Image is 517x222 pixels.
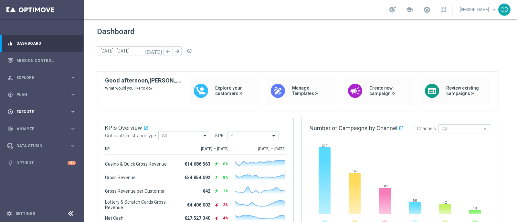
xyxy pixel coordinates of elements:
[7,52,76,69] div: Mission Control
[491,6,498,13] span: keyboard_arrow_down
[406,6,413,13] span: school
[7,109,70,115] div: Execute
[7,160,76,166] button: lightbulb Optibot +10
[16,144,70,148] span: Data Studio
[7,75,13,81] i: person_search
[7,92,13,98] i: gps_fixed
[7,126,76,131] button: track_changes Analyze keyboard_arrow_right
[7,160,13,166] i: lightbulb
[16,93,70,97] span: Plan
[6,211,12,217] i: settings
[16,76,70,80] span: Explore
[16,154,68,171] a: Optibot
[70,109,76,115] i: keyboard_arrow_right
[7,109,13,115] i: play_circle_outline
[7,41,76,46] button: equalizer Dashboard
[7,154,76,171] div: Optibot
[68,161,76,165] div: +10
[7,126,70,132] div: Analyze
[7,58,76,63] button: Mission Control
[16,110,70,114] span: Execute
[7,35,76,52] div: Dashboard
[7,109,76,114] button: play_circle_outline Execute keyboard_arrow_right
[7,92,76,97] button: gps_fixed Plan keyboard_arrow_right
[16,52,76,69] a: Mission Control
[498,4,511,16] div: GD
[70,143,76,149] i: keyboard_arrow_right
[70,92,76,98] i: keyboard_arrow_right
[7,143,70,149] div: Data Studio
[7,92,70,98] div: Plan
[7,41,13,46] i: equalizer
[16,127,70,131] span: Analyze
[70,126,76,132] i: keyboard_arrow_right
[7,75,70,81] div: Explore
[7,143,76,149] button: Data Studio keyboard_arrow_right
[70,74,76,81] i: keyboard_arrow_right
[16,35,76,52] a: Dashboard
[7,126,13,132] i: track_changes
[16,212,35,216] a: Settings
[7,75,76,80] button: person_search Explore keyboard_arrow_right
[459,5,498,14] a: [PERSON_NAME]keyboard_arrow_down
